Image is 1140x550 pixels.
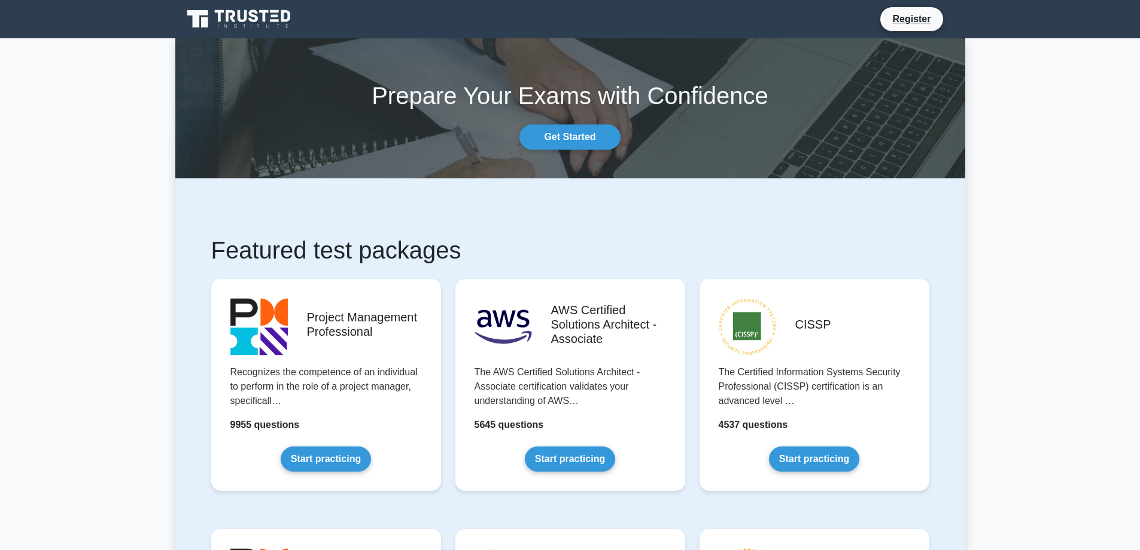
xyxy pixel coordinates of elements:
h1: Featured test packages [211,236,929,265]
a: Start practicing [769,446,859,472]
h1: Prepare Your Exams with Confidence [175,81,965,110]
a: Start practicing [525,446,615,472]
a: Register [885,11,938,26]
a: Get Started [519,124,620,150]
a: Start practicing [281,446,371,472]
